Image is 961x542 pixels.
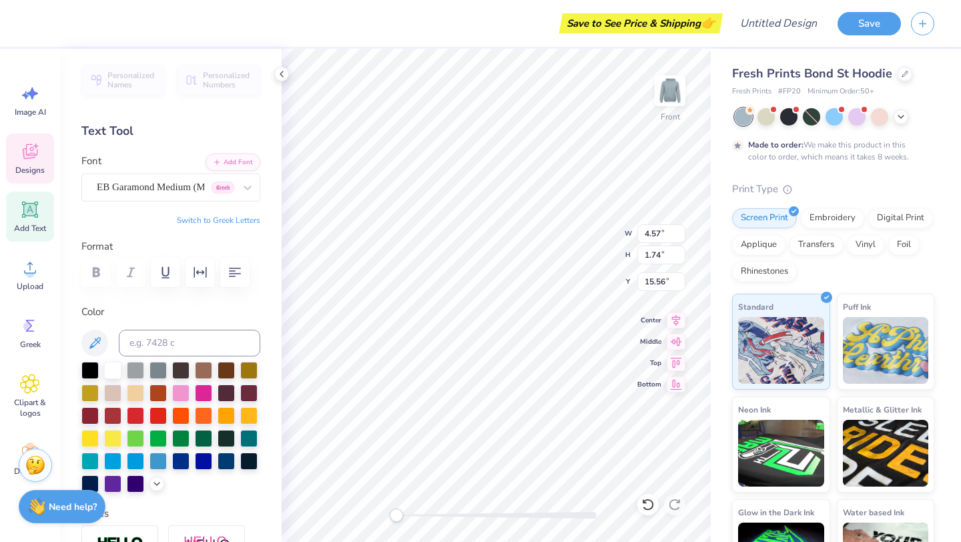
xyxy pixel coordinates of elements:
div: Vinyl [847,235,884,255]
span: # FP20 [778,86,801,97]
span: Decorate [14,466,46,477]
span: Middle [637,336,661,347]
button: Personalized Numbers [177,65,260,95]
span: Fresh Prints [732,86,771,97]
button: Add Font [206,154,260,171]
span: Puff Ink [843,300,871,314]
div: Front [661,111,680,123]
label: Format [81,239,260,254]
div: Transfers [789,235,843,255]
img: Front [657,77,683,104]
span: Upload [17,281,43,292]
span: Personalized Numbers [203,71,252,89]
strong: Need help? [49,501,97,513]
div: Embroidery [801,208,864,228]
span: Add Text [14,223,46,234]
input: e.g. 7428 c [119,330,260,356]
div: Save to See Price & Shipping [563,13,719,33]
button: Switch to Greek Letters [177,215,260,226]
span: Standard [738,300,773,314]
span: Personalized Names [107,71,157,89]
label: Font [81,154,101,169]
span: Clipart & logos [8,397,52,419]
div: Print Type [732,182,934,197]
div: Screen Print [732,208,797,228]
div: Text Tool [81,122,260,140]
div: Applique [732,235,785,255]
span: Minimum Order: 50 + [808,86,874,97]
div: We make this product in this color to order, which means it takes 8 weeks. [748,139,912,163]
span: Fresh Prints Bond St Hoodie [732,65,892,81]
img: Metallic & Glitter Ink [843,420,929,487]
span: Glow in the Dark Ink [738,505,814,519]
div: Rhinestones [732,262,797,282]
img: Neon Ink [738,420,824,487]
div: Digital Print [868,208,933,228]
span: Bottom [637,379,661,390]
span: Metallic & Glitter Ink [843,402,922,417]
span: Image AI [15,107,46,117]
div: Foil [888,235,920,255]
input: Untitled Design [729,10,828,37]
span: Designs [15,165,45,176]
span: Water based Ink [843,505,904,519]
span: Neon Ink [738,402,771,417]
span: Center [637,315,661,326]
span: 👉 [701,15,715,31]
button: Save [838,12,901,35]
div: Accessibility label [390,509,403,522]
strong: Made to order: [748,140,804,150]
span: Top [637,358,661,368]
button: Personalized Names [81,65,165,95]
img: Puff Ink [843,317,929,384]
span: Greek [20,339,41,350]
label: Color [81,304,260,320]
img: Standard [738,317,824,384]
